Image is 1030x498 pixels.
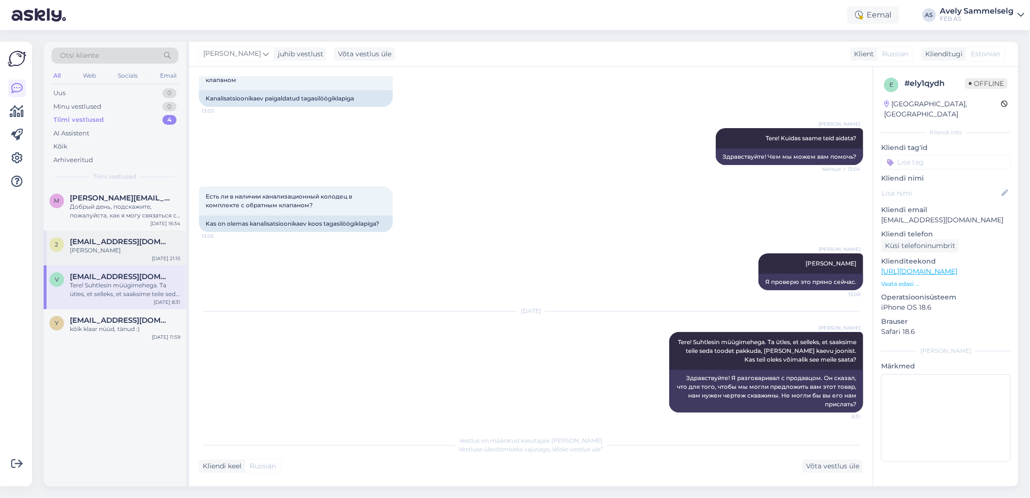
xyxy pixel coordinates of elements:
[881,205,1011,215] p: Kliendi email
[819,324,860,332] span: [PERSON_NAME]
[459,446,603,453] span: Vestluse ülevõtmiseks vajutage
[199,90,393,107] div: Kanalisatsioonikaev paigaldatud tagasilöögiklapiga
[881,292,1011,302] p: Operatsioonisüsteem
[53,102,101,112] div: Minu vestlused
[881,361,1011,371] p: Märkmed
[881,256,1011,266] p: Klienditeekond
[54,197,60,204] span: m
[669,370,863,413] div: Здравствуйте! Я разговаривал с продавцом. Он сказал, что для того, чтобы мы могли предложить вам ...
[55,319,59,327] span: y
[881,128,1011,137] div: Kliendi info
[881,327,1011,337] p: Safari 18.6
[70,237,171,246] span: 2003apa@gmail.com
[766,134,856,142] span: Tere! Kuidas saame teid aidata?
[199,307,863,315] div: [DATE]
[850,49,874,59] div: Klient
[904,78,965,89] div: # ely1qydh
[162,88,177,98] div: 0
[53,115,104,125] div: Tiimi vestlused
[8,50,26,68] img: Askly Logo
[884,99,1001,119] div: [GEOGRAPHIC_DATA], [GEOGRAPHIC_DATA]
[802,460,863,473] div: Võta vestlus üle
[154,299,180,306] div: [DATE] 8:31
[716,149,863,165] div: Здравствуйте! Чем мы можем вам помочь?
[162,115,177,125] div: 4
[550,446,603,453] i: „Võtke vestlus üle”
[847,6,899,24] div: Eemal
[70,272,171,281] span: visiitplus@mail.ru
[202,107,238,115] span: 13:03
[152,333,180,341] div: [DATE] 11:59
[55,276,59,283] span: v
[70,246,180,255] div: [PERSON_NAME]
[965,78,1008,89] span: Offline
[881,316,1011,327] p: Brauser
[805,260,856,267] span: [PERSON_NAME]
[460,437,603,444] span: Vestlus on määratud kasutajale [PERSON_NAME]
[819,246,860,253] span: [PERSON_NAME]
[250,461,276,471] span: Russian
[53,155,93,165] div: Arhiveeritud
[882,49,908,59] span: Russian
[881,280,1011,288] p: Vaata edasi ...
[274,49,323,59] div: juhib vestlust
[889,81,893,88] span: e
[881,155,1011,169] input: Lisa tag
[158,69,178,82] div: Email
[162,102,177,112] div: 0
[881,215,1011,225] p: [EMAIL_ADDRESS][DOMAIN_NAME]
[881,229,1011,239] p: Kliendi telefon
[881,239,959,252] div: Küsi telefoninumbrit
[758,274,863,290] div: Я проверю это прямо сейчас.
[940,7,1024,23] a: Avely SammelselgFEB AS
[53,129,89,138] div: AI Assistent
[881,173,1011,183] p: Kliendi nimi
[53,142,67,151] div: Kõik
[60,50,99,61] span: Otsi kliente
[94,172,137,181] span: Tiimi vestlused
[152,255,180,262] div: [DATE] 21:15
[70,194,171,202] span: m.polischuk@admetos.at
[881,143,1011,153] p: Kliendi tag'id
[53,88,65,98] div: Uus
[199,461,241,471] div: Kliendi keel
[203,49,261,59] span: [PERSON_NAME]
[81,69,98,82] div: Web
[819,120,860,128] span: [PERSON_NAME]
[70,281,180,299] div: Tere! Suhtlesin müügimehega. Ta ütles, et selleks, et saaksime teile seda toodet pakkuda, [PERSON...
[199,216,393,232] div: Kas on olemas kanalisatsioonikaev koos tagasilöögiklapiga?
[334,48,395,61] div: Võta vestlus üle
[971,49,1000,59] span: Estonian
[922,8,936,22] div: AS
[51,69,63,82] div: All
[206,193,354,209] span: Есть ли в наличии канализационный колодец в комплекте с обратным клапаном?
[70,325,180,333] div: kõik klaar nüüd, tänud :)
[70,316,171,325] span: yllipark@gmail.com
[940,15,1014,23] div: FEB AS
[824,291,860,298] span: 13:08
[881,267,957,276] a: [URL][DOMAIN_NAME]
[882,188,999,199] input: Lisa nimi
[150,220,180,227] div: [DATE] 16:34
[824,413,860,420] span: 8:31
[921,49,963,59] div: Klienditugi
[822,166,860,173] span: Nähtud ✓ 13:04
[881,302,1011,313] p: iPhone OS 18.6
[202,232,238,240] span: 13:05
[70,202,180,220] div: Добрый день, подскажите, пожалуйста, как я могу связаться с отделом закупок.
[678,338,858,363] span: Tere! Suhtlesin müügimehega. Ta ütles, et selleks, et saaksime teile seda toodet pakkuda, [PERSON...
[881,347,1011,355] div: [PERSON_NAME]
[116,69,140,82] div: Socials
[55,241,59,248] span: 2
[940,7,1014,15] div: Avely Sammelselg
